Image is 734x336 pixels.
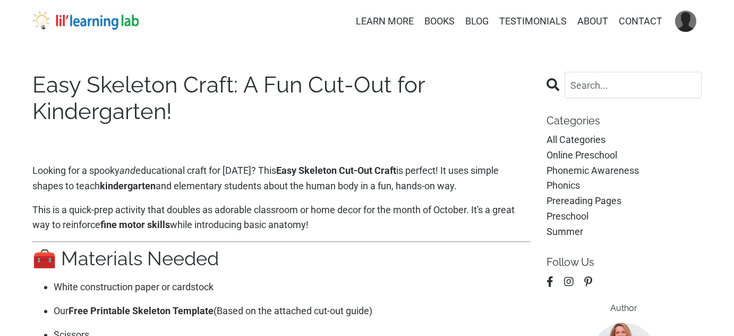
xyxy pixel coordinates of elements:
a: BOOKS [424,14,455,29]
a: online preschool [547,148,702,163]
a: phonemic awareness [547,163,702,179]
h2: 🧰 Materials Needed [32,247,531,270]
img: User Avatar [675,11,696,32]
p: Looking for a spooky educational craft for [DATE]? This is perfect! It uses simple shapes to teac... [32,163,531,194]
p: Our (Based on the attached cut-out guide) [54,304,531,319]
p: This is a quick-prep activity that doubles as adorable classroom or home decor for the month of O... [32,203,531,233]
a: TESTIMONIALS [499,14,567,29]
b: fine motor skills [100,219,170,230]
a: All Categories [547,132,702,148]
input: Search... [565,72,702,98]
p: Categories [547,114,702,127]
b: Easy Skeleton Cut-Out Craft [276,165,396,176]
a: BLOG [465,14,489,29]
p: White construction paper or cardstock [54,280,531,295]
a: summer [547,224,702,240]
h6: Author [547,303,702,313]
a: CONTACT [619,14,662,29]
i: and [120,165,135,176]
a: phonics [547,178,702,194]
a: prereading pages [547,194,702,209]
a: LEARN MORE [356,14,414,29]
a: ABOUT [577,14,608,29]
h1: Easy Skeleton Craft: A Fun Cut-Out for Kindergarten! [32,72,531,125]
b: kindergarten [100,180,156,191]
a: preschool [547,209,702,224]
b: Free Printable Skeleton Template [69,305,214,316]
p: Follow Us [547,256,702,268]
img: lil' learning lab [32,11,139,30]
